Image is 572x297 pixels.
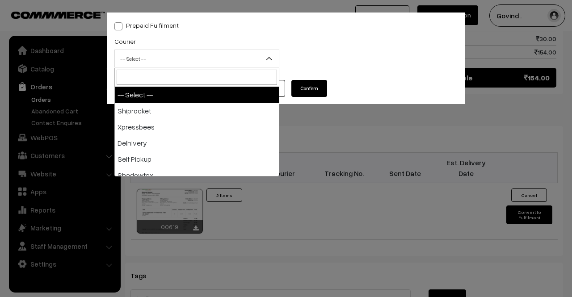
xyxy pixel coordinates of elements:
li: Xpressbees [115,119,279,135]
li: Self Pickup [115,151,279,167]
label: Prepaid Fulfilment [114,21,179,30]
li: Shiprocket [115,103,279,119]
span: -- Select -- [114,50,279,67]
li: -- Select -- [115,87,279,103]
span: -- Select -- [115,51,279,67]
li: Delhivery [115,135,279,151]
li: Shadowfax [115,167,279,183]
button: Confirm [291,80,327,97]
label: Courier [114,37,136,46]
